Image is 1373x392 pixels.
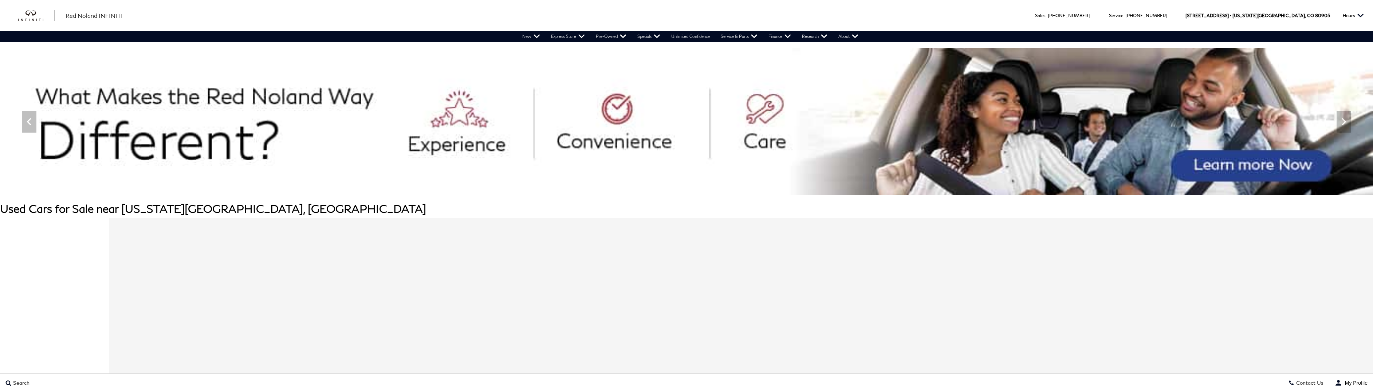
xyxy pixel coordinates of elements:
a: [PHONE_NUMBER] [1125,13,1167,18]
a: Service & Parts [715,31,763,42]
a: [STREET_ADDRESS] • [US_STATE][GEOGRAPHIC_DATA], CO 80905 [1185,13,1330,18]
nav: Main Navigation [517,31,864,42]
a: Research [796,31,833,42]
span: Contact Us [1294,380,1323,386]
span: : [1046,13,1047,18]
span: My Profile [1342,380,1368,386]
a: infiniti [18,10,55,21]
a: New [517,31,546,42]
span: Search [11,380,29,386]
a: Express Store [546,31,590,42]
a: About [833,31,864,42]
a: Finance [763,31,796,42]
span: Red Noland INFINITI [66,12,123,19]
a: Pre-Owned [590,31,632,42]
a: Red Noland INFINITI [66,11,123,20]
a: [PHONE_NUMBER] [1048,13,1090,18]
a: Unlimited Confidence [666,31,715,42]
button: user-profile-menu [1329,374,1373,392]
img: INFINITI [18,10,55,21]
span: Sales [1035,13,1046,18]
span: Service [1109,13,1123,18]
span: : [1123,13,1124,18]
a: Specials [632,31,666,42]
